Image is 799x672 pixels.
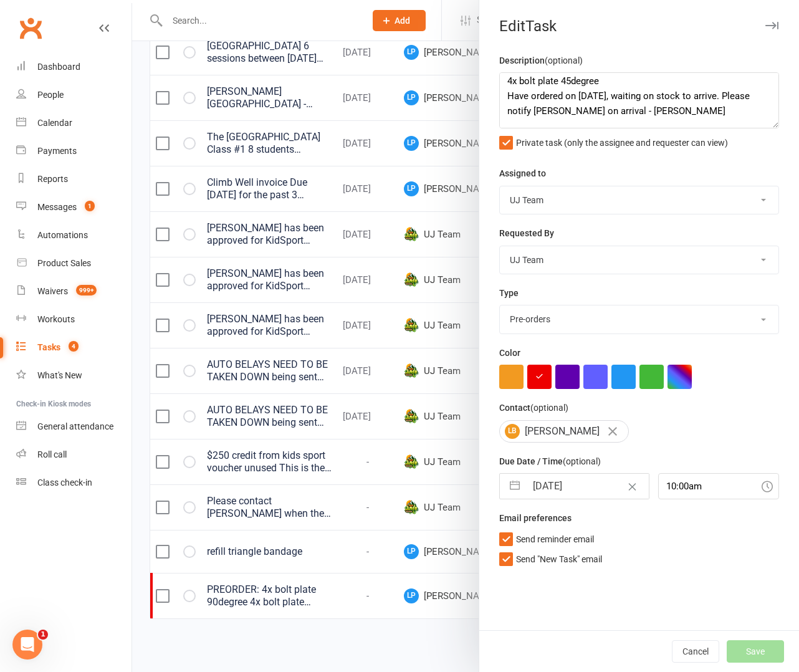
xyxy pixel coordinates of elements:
a: Waivers 999+ [16,277,132,305]
div: Automations [37,230,88,240]
a: Automations [16,221,132,249]
label: Color [499,346,520,360]
a: Clubworx [15,12,46,44]
div: Workouts [37,314,75,324]
a: Dashboard [16,53,132,81]
div: Tasks [37,342,60,352]
span: 4 [69,341,79,352]
div: Waivers [37,286,68,296]
label: Email preferences [499,511,572,525]
span: LB [505,424,520,439]
a: Messages 1 [16,193,132,221]
a: General attendance kiosk mode [16,413,132,441]
span: 999+ [76,285,97,295]
a: Roll call [16,441,132,469]
a: What's New [16,362,132,390]
a: Payments [16,137,132,165]
label: Assigned to [499,166,546,180]
label: Type [499,286,519,300]
a: Workouts [16,305,132,334]
label: Requested By [499,226,554,240]
label: Description [499,54,583,67]
span: Private task (only the assignee and requester can view) [516,133,728,148]
a: Calendar [16,109,132,137]
small: (optional) [563,456,601,466]
a: Reports [16,165,132,193]
a: Tasks 4 [16,334,132,362]
div: Edit Task [479,17,799,35]
iframe: Intercom live chat [12,630,42,660]
div: [PERSON_NAME] [499,420,629,443]
small: (optional) [545,55,583,65]
a: Class kiosk mode [16,469,132,497]
button: Cancel [672,640,719,663]
button: Clear Date [621,474,643,498]
a: Product Sales [16,249,132,277]
div: Reports [37,174,68,184]
div: Product Sales [37,258,91,268]
div: Dashboard [37,62,80,72]
div: Class check-in [37,478,92,487]
div: General attendance [37,421,113,431]
div: Payments [37,146,77,156]
small: (optional) [530,403,568,413]
label: Contact [499,401,568,415]
div: Roll call [37,449,67,459]
span: 1 [85,201,95,211]
a: People [16,81,132,109]
span: Send "New Task" email [516,550,602,564]
div: What's New [37,370,82,380]
label: Due Date / Time [499,454,601,468]
div: People [37,90,64,100]
span: 1 [38,630,48,640]
div: Calendar [37,118,72,128]
div: Messages [37,202,77,212]
span: Send reminder email [516,530,594,544]
textarea: on its way PREORDER: 4x bolt plate 90degree 4x bolt plate 45degree Have ordered on [DATE], waitin... [499,72,779,128]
